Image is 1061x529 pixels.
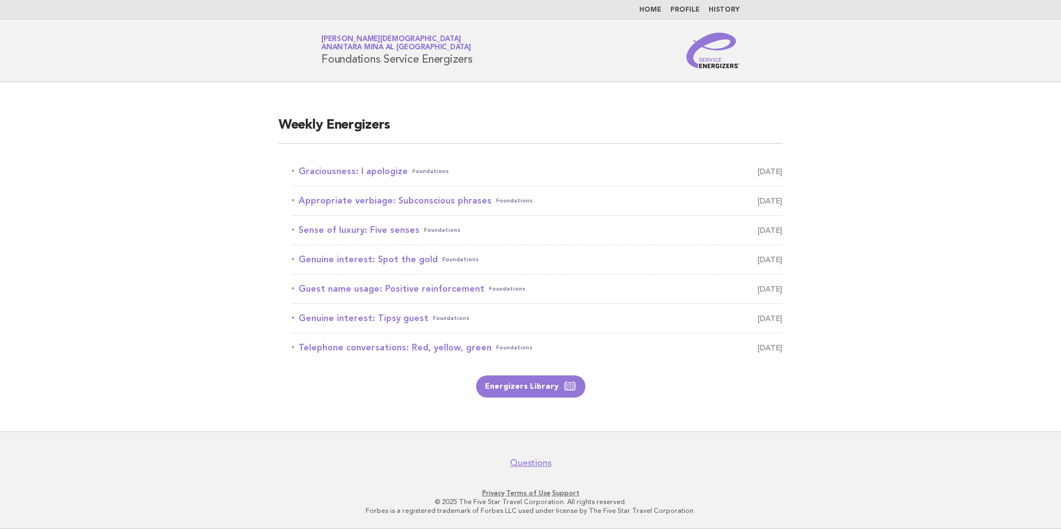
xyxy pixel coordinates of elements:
[292,340,782,355] a: Telephone conversations: Red, yellow, greenFoundations [DATE]
[292,281,782,297] a: Guest name usage: Positive reinforcementFoundations [DATE]
[757,281,782,297] span: [DATE]
[482,489,504,497] a: Privacy
[292,222,782,238] a: Sense of luxury: Five sensesFoundations [DATE]
[506,489,550,497] a: Terms of Use
[292,193,782,208] a: Appropriate verbiage: Subconscious phrasesFoundations [DATE]
[321,35,471,51] a: [PERSON_NAME][DEMOGRAPHIC_DATA]Anantara Mina al [GEOGRAPHIC_DATA]
[552,489,579,497] a: Support
[279,116,782,144] h2: Weekly Energizers
[292,252,782,267] a: Genuine interest: Spot the goldFoundations [DATE]
[191,497,870,506] p: © 2025 The Five Star Travel Corporation. All rights reserved.
[321,36,473,65] h1: Foundations Service Energizers
[757,311,782,326] span: [DATE]
[191,506,870,515] p: Forbes is a registered trademark of Forbes LLC used under license by The Five Star Travel Corpora...
[757,193,782,208] span: [DATE]
[686,33,740,68] img: Service Energizers
[292,311,782,326] a: Genuine interest: Tipsy guestFoundations [DATE]
[476,375,585,398] a: Energizers Library
[757,340,782,355] span: [DATE]
[191,489,870,497] p: · ·
[639,7,661,13] a: Home
[496,340,533,355] span: Foundations
[709,7,740,13] a: History
[757,222,782,238] span: [DATE]
[489,281,526,297] span: Foundations
[412,164,449,179] span: Foundations
[321,44,471,52] span: Anantara Mina al [GEOGRAPHIC_DATA]
[292,164,782,179] a: Graciousness: I apologizeFoundations [DATE]
[670,7,700,13] a: Profile
[433,311,469,326] span: Foundations
[757,252,782,267] span: [DATE]
[510,457,552,469] a: Questions
[442,252,479,267] span: Foundations
[496,193,533,208] span: Foundations
[757,164,782,179] span: [DATE]
[424,222,461,238] span: Foundations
